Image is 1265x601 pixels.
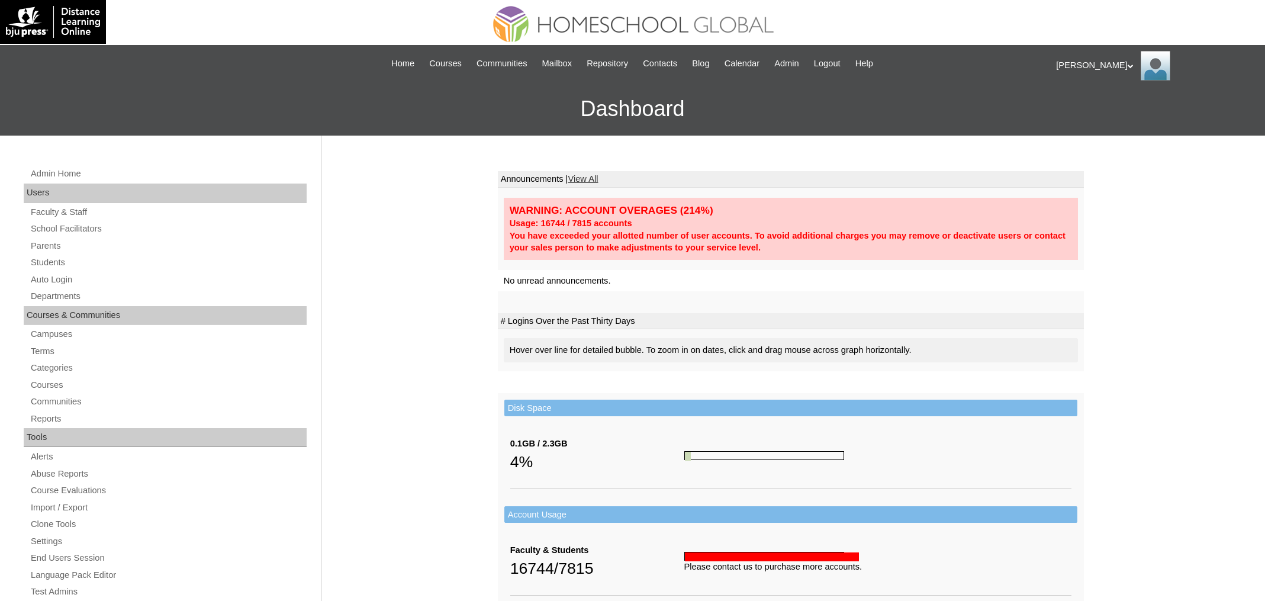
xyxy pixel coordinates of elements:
a: Abuse Reports [30,467,307,481]
td: Account Usage [504,506,1077,523]
div: Please contact us to purchase more accounts. [684,561,1071,573]
img: logo-white.png [6,6,100,38]
span: Courses [429,57,462,70]
td: Disk Space [504,400,1077,417]
span: Calendar [725,57,759,70]
span: Help [855,57,873,70]
div: 16744/7815 [510,557,684,580]
a: Course Evaluations [30,483,307,498]
a: Departments [30,289,307,304]
a: Admin Home [30,166,307,181]
a: Mailbox [536,57,578,70]
a: Campuses [30,327,307,342]
span: Home [391,57,414,70]
span: Repository [587,57,628,70]
a: Auto Login [30,272,307,287]
a: Reports [30,412,307,426]
img: Ariane Ebuen [1141,51,1170,81]
a: Alerts [30,449,307,464]
a: Settings [30,534,307,549]
span: Mailbox [542,57,572,70]
a: Parents [30,239,307,253]
div: You have exceeded your allotted number of user accounts. To avoid additional charges you may remo... [510,230,1072,254]
div: Users [24,184,307,203]
span: Admin [774,57,799,70]
div: Faculty & Students [510,544,684,557]
a: Calendar [719,57,765,70]
a: Courses [30,378,307,393]
span: Logout [814,57,841,70]
a: Terms [30,344,307,359]
div: Tools [24,428,307,447]
a: Contacts [637,57,683,70]
a: Repository [581,57,634,70]
a: Courses [423,57,468,70]
a: End Users Session [30,551,307,565]
a: Home [385,57,420,70]
a: Language Pack Editor [30,568,307,583]
strong: Usage: 16744 / 7815 accounts [510,218,632,228]
a: Test Admins [30,584,307,599]
td: Announcements | [498,171,1084,188]
a: Logout [808,57,846,70]
div: 4% [510,450,684,474]
span: Communities [477,57,527,70]
span: Contacts [643,57,677,70]
div: Courses & Communities [24,306,307,325]
h3: Dashboard [6,82,1259,136]
a: Communities [30,394,307,409]
td: # Logins Over the Past Thirty Days [498,313,1084,330]
a: Faculty & Staff [30,205,307,220]
a: Clone Tools [30,517,307,532]
a: Categories [30,361,307,375]
div: WARNING: ACCOUNT OVERAGES (214%) [510,204,1072,217]
a: Admin [768,57,805,70]
a: Communities [471,57,533,70]
a: Help [849,57,879,70]
a: View All [568,174,598,184]
span: Blog [692,57,709,70]
td: No unread announcements. [498,270,1084,292]
a: Import / Export [30,500,307,515]
a: Blog [686,57,715,70]
div: Hover over line for detailed bubble. To zoom in on dates, click and drag mouse across graph horiz... [504,338,1078,362]
div: 0.1GB / 2.3GB [510,438,684,450]
a: Students [30,255,307,270]
a: School Facilitators [30,221,307,236]
div: [PERSON_NAME] [1056,51,1253,81]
